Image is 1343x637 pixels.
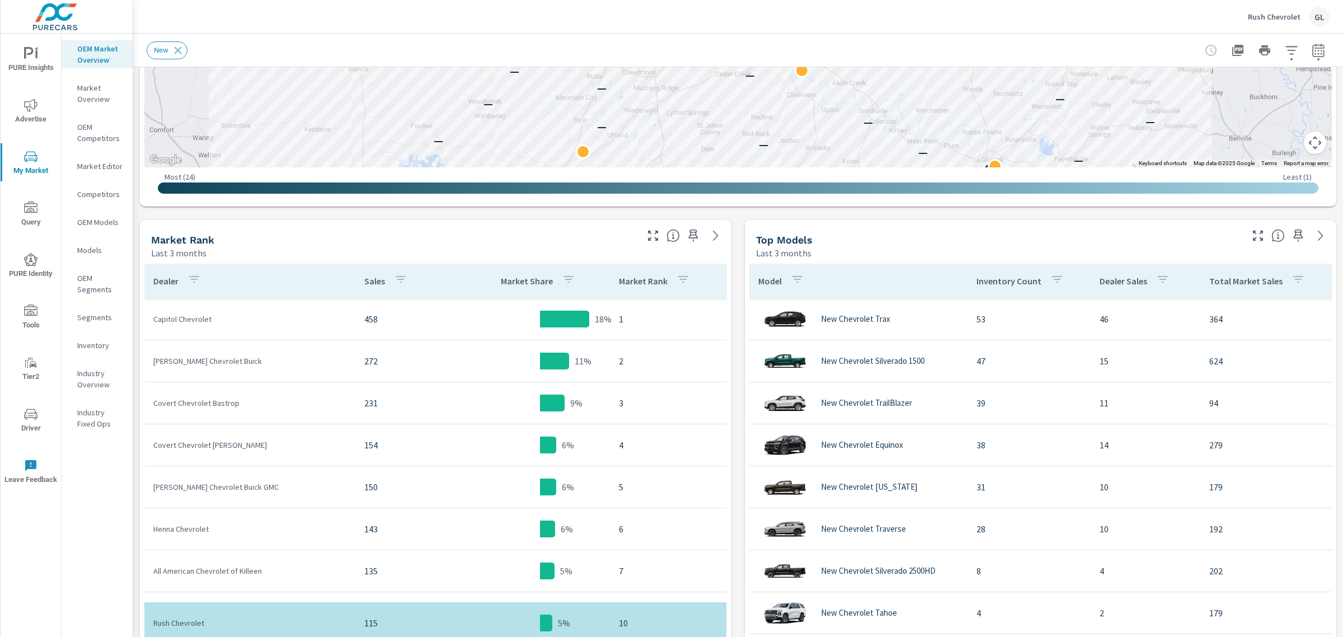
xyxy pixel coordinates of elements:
span: Tools [4,305,58,332]
button: Make Fullscreen [644,227,662,245]
p: [PERSON_NAME] Chevrolet Buick [153,355,346,367]
p: 364 [1209,312,1328,326]
p: New Chevrolet Trax [821,314,890,324]
p: Total Market Sales [1209,275,1283,287]
p: OEM Models [77,217,124,228]
p: 5 [619,480,717,494]
p: — [918,146,928,159]
p: 39 [976,396,1082,410]
a: Report a map error [1284,160,1328,166]
p: 1 [619,312,717,326]
h5: Top Models [756,234,813,246]
p: Most ( 24 ) [165,172,195,182]
p: 14 [1100,438,1191,452]
p: 202 [1209,564,1328,578]
p: 5% [560,564,572,578]
p: 4 [983,162,989,175]
p: 18% [595,312,612,326]
p: 53 [976,312,1082,326]
p: All American Chevrolet of Killeen [153,565,346,577]
p: 192 [1209,522,1328,536]
p: New Chevrolet Silverado 2500HD [821,566,936,576]
p: New Chevrolet TrailBlazer [821,398,912,408]
p: 11 [1100,396,1191,410]
p: 6% [562,480,574,494]
p: Covert Chevrolet [PERSON_NAME] [153,439,346,451]
span: Advertise [4,99,58,126]
p: [PERSON_NAME] Chevrolet Buick GMC [153,481,346,493]
p: 6% [561,522,573,536]
p: OEM Market Overview [77,43,124,65]
button: Make Fullscreen [1249,227,1267,245]
p: — [745,68,755,82]
div: OEM Models [62,214,133,231]
span: New [147,46,175,54]
p: — [1074,153,1083,167]
div: GL [1309,7,1330,27]
img: glamour [763,344,807,378]
p: 179 [1209,606,1328,620]
div: Inventory [62,337,133,354]
p: New Chevrolet Traverse [821,524,906,534]
p: 150 [364,480,461,494]
a: Terms (opens in new tab) [1261,160,1277,166]
img: glamour [763,386,807,420]
span: Query [4,202,58,229]
div: OEM Segments [62,270,133,298]
div: Industry Fixed Ops [62,404,133,432]
p: 3 [619,396,717,410]
span: Driver [4,408,58,435]
a: See more details in report [1312,227,1330,245]
div: New [147,41,187,59]
p: — [597,120,607,133]
p: 47 [976,354,1082,368]
p: Segments [77,312,124,323]
span: Save this to your personalized report [684,227,702,245]
p: Competitors [77,189,124,200]
p: Sales [364,275,385,287]
p: Market Rank [619,275,668,287]
span: My Market [4,150,58,177]
a: Open this area in Google Maps (opens a new window) [147,153,184,167]
p: — [597,81,607,95]
p: 46 [1100,312,1191,326]
button: Map camera controls [1304,132,1326,154]
div: Industry Overview [62,365,133,393]
img: glamour [763,428,807,462]
p: Market Editor [77,161,124,172]
p: Rush Chevrolet [153,617,346,629]
button: Apply Filters [1280,39,1303,62]
p: New Chevrolet Equinox [821,440,903,450]
p: New Chevrolet Tahoe [821,608,897,618]
p: 154 [364,438,461,452]
p: Least ( 1 ) [1283,172,1312,182]
span: Tier2 [4,356,58,383]
p: — [1055,92,1065,105]
div: Market Overview [62,79,133,107]
p: 2 [1100,606,1191,620]
p: Henna Chevrolet [153,523,346,535]
p: 135 [364,564,461,578]
p: — [434,134,443,147]
div: nav menu [1,34,61,497]
p: 179 [1209,480,1328,494]
p: Inventory [77,340,124,351]
p: Industry Overview [77,368,124,390]
a: See more details in report [707,227,725,245]
span: Find the biggest opportunities within your model lineup nationwide. [Source: Market registration ... [1271,229,1285,242]
p: — [1145,115,1155,128]
div: Segments [62,309,133,326]
p: Covert Chevrolet Bastrop [153,397,346,409]
p: 4 [976,606,1082,620]
div: OEM Competitors [62,119,133,147]
div: Models [62,242,133,259]
button: Print Report [1253,39,1276,62]
span: Map data ©2025 Google [1194,160,1255,166]
button: Keyboard shortcuts [1139,160,1187,167]
p: 279 [1209,438,1328,452]
p: Rush Chevrolet [1248,12,1300,22]
p: 8 [976,564,1082,578]
p: Models [77,245,124,256]
p: — [510,64,519,78]
p: Industry Fixed Ops [77,407,124,429]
